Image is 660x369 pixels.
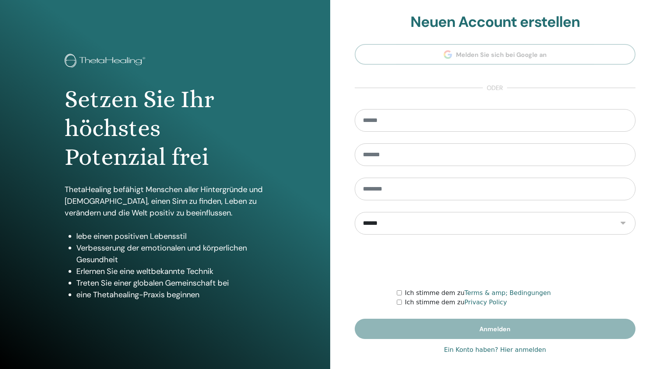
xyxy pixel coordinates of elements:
[76,242,265,265] li: Verbesserung der emotionalen und körperlichen Gesundheit
[465,289,551,297] a: Terms & amp; Bedingungen
[65,85,265,172] h1: Setzen Sie Ihr höchstes Potenzial frei
[483,83,507,93] span: oder
[465,298,507,306] a: Privacy Policy
[355,13,636,31] h2: Neuen Account erstellen
[436,246,554,277] iframe: reCAPTCHA
[76,277,265,289] li: Treten Sie einer globalen Gemeinschaft bei
[405,298,507,307] label: Ich stimme dem zu
[65,184,265,219] p: ThetaHealing befähigt Menschen aller Hintergründe und [DEMOGRAPHIC_DATA], einen Sinn zu finden, L...
[405,288,551,298] label: Ich stimme dem zu
[444,345,546,355] a: Ein Konto haben? Hier anmelden
[76,265,265,277] li: Erlernen Sie eine weltbekannte Technik
[76,289,265,300] li: eine Thetahealing-Praxis beginnen
[76,230,265,242] li: lebe einen positiven Lebensstil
